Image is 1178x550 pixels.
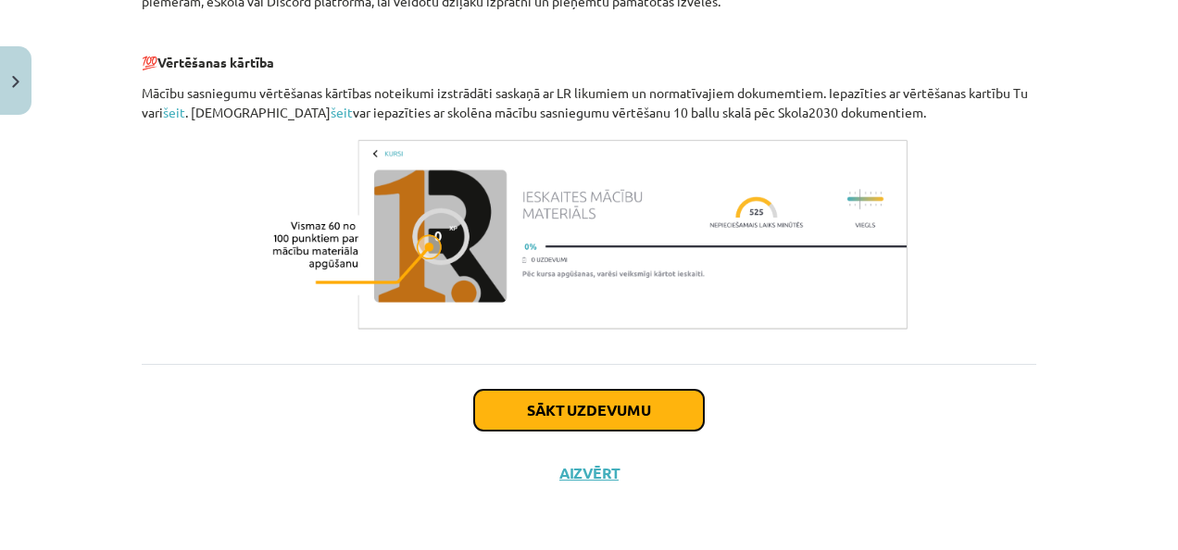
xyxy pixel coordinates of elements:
button: Aizvērt [554,464,624,482]
b: Vērtēšanas kārtība [157,54,274,70]
a: šeit [163,104,185,120]
button: Sākt uzdevumu [474,390,704,431]
a: šeit [331,104,353,120]
p: Mācību sasniegumu vērtēšanas kārtības noteikumi izstrādāti saskaņā ar LR likumiem un normatīvajie... [142,83,1036,122]
p: 💯 [142,53,1036,72]
img: icon-close-lesson-0947bae3869378f0d4975bcd49f059093ad1ed9edebbc8119c70593378902aed.svg [12,76,19,88]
